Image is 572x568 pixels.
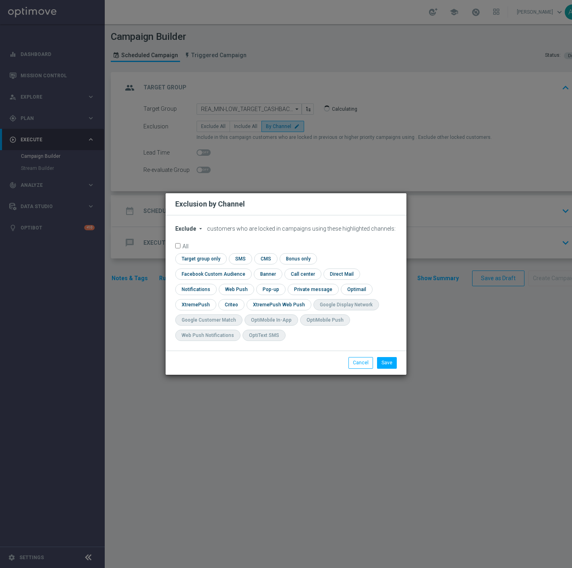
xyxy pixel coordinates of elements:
div: customers who are locked in campaigns using these highlighted channels: [175,225,397,232]
button: Exclude arrow_drop_down [175,225,206,232]
label: All [182,243,189,248]
div: OptiMobile Push [307,317,344,324]
div: OptiMobile In-App [251,317,292,324]
div: Google Display Network [320,302,373,308]
div: OptiText SMS [249,332,279,339]
button: Cancel [348,357,373,368]
button: Save [377,357,397,368]
i: arrow_drop_down [197,225,204,232]
h2: Exclusion by Channel [175,199,245,209]
span: Exclude [175,225,196,232]
div: Web Push Notifications [182,332,234,339]
div: Google Customer Match [182,317,236,324]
